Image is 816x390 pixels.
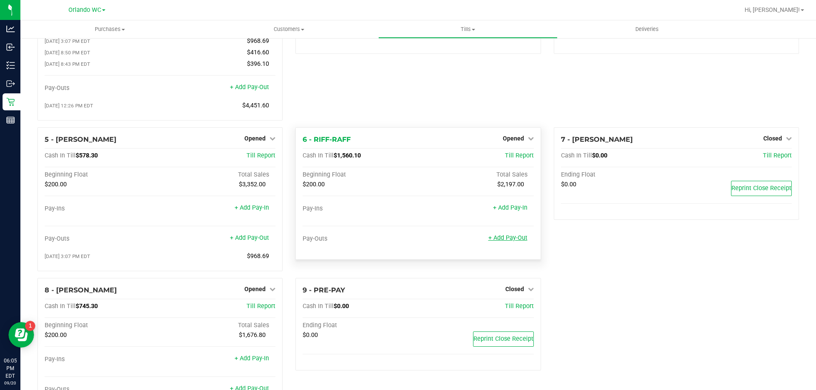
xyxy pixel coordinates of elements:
span: [DATE] 8:43 PM EDT [45,61,90,67]
span: Cash In Till [45,152,76,159]
span: $200.00 [45,331,67,339]
span: Purchases [20,25,199,33]
p: 06:05 PM EDT [4,357,17,380]
span: Reprint Close Receipt [473,335,533,342]
span: Closed [763,135,782,142]
inline-svg: Analytics [6,25,15,33]
span: Cash In Till [303,303,334,310]
span: $0.00 [303,331,318,339]
span: $1,560.10 [334,152,361,159]
a: + Add Pay-In [493,204,527,211]
a: Till Report [246,152,275,159]
span: $3,352.00 [239,181,266,188]
a: Tills [378,20,557,38]
span: 8 - [PERSON_NAME] [45,286,117,294]
inline-svg: Inbound [6,43,15,51]
div: Ending Float [303,322,418,329]
span: Tills [379,25,557,33]
div: Total Sales [160,171,276,179]
span: Closed [505,286,524,292]
span: 9 - PRE-PAY [303,286,345,294]
span: Hi, [PERSON_NAME]! [745,6,800,13]
span: 7 - [PERSON_NAME] [561,135,633,143]
span: Orlando WC [68,6,101,14]
span: Reprint Close Receipt [731,185,791,192]
span: 5 - [PERSON_NAME] [45,135,116,143]
span: $0.00 [334,303,349,310]
div: Pay-Outs [45,84,160,92]
a: + Add Pay-Out [230,234,269,241]
div: Total Sales [418,171,534,179]
a: Customers [199,20,378,38]
span: [DATE] 12:26 PM EDT [45,103,93,109]
span: Cash In Till [561,152,592,159]
span: $745.30 [76,303,98,310]
span: $416.60 [247,49,269,56]
inline-svg: Reports [6,116,15,124]
span: $200.00 [303,181,325,188]
div: Beginning Float [45,171,160,179]
iframe: Resource center [8,322,34,348]
span: Customers [200,25,378,33]
div: Pay-Ins [45,356,160,363]
inline-svg: Outbound [6,79,15,88]
a: Till Report [505,152,534,159]
span: Opened [244,135,266,142]
span: $0.00 [592,152,607,159]
span: $968.69 [247,37,269,45]
div: Beginning Float [45,322,160,329]
div: Beginning Float [303,171,418,179]
span: [DATE] 8:50 PM EDT [45,50,90,56]
span: $200.00 [45,181,67,188]
span: 6 - RIFF-RAFF [303,135,351,143]
div: Pay-Ins [45,205,160,213]
a: + Add Pay-Out [488,234,527,241]
a: Purchases [20,20,199,38]
div: Pay-Outs [45,235,160,243]
span: [DATE] 3:07 PM EDT [45,253,90,259]
div: Pay-Outs [303,235,418,243]
a: Deliveries [558,20,737,38]
p: 09/20 [4,380,17,386]
a: + Add Pay-In [235,355,269,362]
span: $0.00 [561,181,576,188]
div: Pay-Ins [303,205,418,213]
span: Opened [244,286,266,292]
a: Till Report [763,152,792,159]
a: Till Report [246,303,275,310]
span: $578.30 [76,152,98,159]
a: + Add Pay-Out [230,84,269,91]
span: Cash In Till [303,152,334,159]
span: $1,676.80 [239,331,266,339]
div: Total Sales [160,322,276,329]
span: Deliveries [624,25,670,33]
inline-svg: Retail [6,98,15,106]
span: $968.69 [247,253,269,260]
a: + Add Pay-In [235,204,269,211]
span: [DATE] 3:07 PM EDT [45,38,90,44]
span: $396.10 [247,60,269,67]
inline-svg: Inventory [6,61,15,70]
div: Ending Float [561,171,677,179]
button: Reprint Close Receipt [731,181,792,196]
span: Cash In Till [45,303,76,310]
span: $4,451.60 [242,102,269,109]
button: Reprint Close Receipt [473,331,534,347]
a: Till Report [505,303,534,310]
span: Opened [503,135,524,142]
iframe: Resource center unread badge [25,321,35,331]
span: $2,197.00 [497,181,524,188]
